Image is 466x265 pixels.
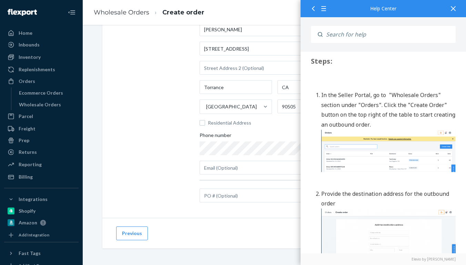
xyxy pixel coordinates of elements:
button: Close Navigation [65,6,79,19]
div: Wholesale Orders [19,101,61,108]
button: Integrations [4,194,79,205]
div: Inbounds [19,41,40,48]
div: Ecommerce Orders [19,89,63,96]
img: Flexport logo [8,9,37,16]
input: PO # (Optional) [200,189,350,202]
div: Billing [19,173,33,180]
input: ZIP Code [277,99,350,113]
input: Company Name [200,22,350,36]
input: State [277,80,350,94]
span: You can send your inventory from Replenishment wholesale or to a business to business (B2B) desti... [10,63,154,140]
div: Amazon [19,219,37,226]
input: Residential Address [200,120,205,126]
div: Inventory [19,54,41,61]
a: Replenishments [4,64,79,75]
input: Street Address [200,42,350,55]
a: Freight [4,123,79,134]
a: Amazon [4,217,79,228]
a: Add Integration [4,231,79,239]
input: [GEOGRAPHIC_DATA] [205,103,206,110]
a: Returns [4,147,79,158]
a: Elevio by [PERSON_NAME] [311,257,456,262]
div: Freight [19,125,36,132]
span: Residential Address [208,119,350,126]
div: Reporting [19,161,42,168]
span: Phone number [200,132,231,141]
div: Orders [19,78,35,85]
a: Ecommerce Orders [16,87,79,98]
button: Previous [116,226,148,240]
a: Billing [4,171,79,182]
div: Home [19,30,32,36]
input: Email (Optional) [200,161,350,174]
a: Prep [4,135,79,146]
button: Fast Tags [4,248,79,259]
div: Returns [19,149,37,156]
span: Steps: [10,192,32,202]
div: Prep [19,137,29,144]
a: Orders [4,76,79,87]
input: Search [323,26,456,43]
a: Wholesale Orders [16,99,79,110]
div: Parcel [19,113,33,120]
a: Reporting [4,159,79,170]
div: [GEOGRAPHIC_DATA] [206,103,257,110]
div: 734 Replenishment Transfers for Wholesale [10,14,155,37]
a: Create order [162,9,204,16]
a: Parcel [4,111,79,122]
div: Help Center [311,6,456,11]
div: Fast Tags [19,250,41,257]
div: Add Integration [19,232,49,238]
span: Removal Process: Note the process below can also be followed if you want to remove inventory from... [10,153,149,181]
a: Inventory [4,52,79,63]
a: Inbounds [4,39,79,50]
ol: breadcrumbs [88,2,210,23]
div: Integrations [19,196,48,203]
input: City [200,80,272,94]
div: Shopify [19,208,36,214]
a: Wholesale Orders [94,9,149,16]
div: Replenishments [19,66,55,73]
a: Home [4,28,79,39]
a: Shopify [4,205,79,216]
input: Street Address 2 (Optional) [200,61,350,75]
